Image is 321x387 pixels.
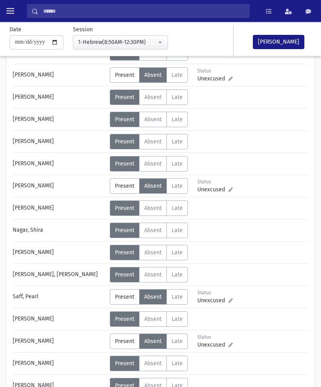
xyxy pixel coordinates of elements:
[115,205,134,212] span: Present
[110,223,188,238] div: AttTypes
[197,179,233,186] div: Status
[9,245,110,261] div: [PERSON_NAME]
[172,72,183,79] span: Late
[144,227,162,234] span: Absent
[144,183,162,190] span: Absent
[110,68,188,83] div: AttTypes
[78,38,157,46] div: 1-Hebrew(8:50AM-12:30PM)
[110,156,188,172] div: AttTypes
[115,72,134,79] span: Present
[172,316,183,323] span: Late
[110,112,188,128] div: AttTypes
[172,338,183,345] span: Late
[172,227,183,234] span: Late
[115,116,134,123] span: Present
[172,272,183,278] span: Late
[115,272,134,278] span: Present
[197,334,233,341] div: Status
[144,338,162,345] span: Absent
[144,139,162,145] span: Absent
[10,25,21,34] label: Date
[172,139,183,145] span: Late
[115,250,134,256] span: Present
[9,179,110,194] div: [PERSON_NAME]
[73,35,168,50] button: 1-Hebrew(8:50AM-12:30PM)
[253,35,304,49] button: [PERSON_NAME]
[115,139,134,145] span: Present
[9,68,110,83] div: [PERSON_NAME]
[110,334,188,349] div: AttTypes
[172,161,183,168] span: Late
[144,116,162,123] span: Absent
[110,179,188,194] div: AttTypes
[144,161,162,168] span: Absent
[110,90,188,105] div: AttTypes
[197,341,228,349] span: Unexcused
[197,75,228,83] span: Unexcused
[110,201,188,216] div: AttTypes
[144,250,162,256] span: Absent
[9,267,110,283] div: [PERSON_NAME], [PERSON_NAME]
[172,294,183,301] span: Late
[110,312,188,327] div: AttTypes
[9,201,110,216] div: [PERSON_NAME]
[115,161,134,168] span: Present
[3,4,17,18] button: toggle menu
[38,4,249,18] input: Search
[110,267,188,283] div: AttTypes
[115,227,134,234] span: Present
[9,134,110,150] div: [PERSON_NAME]
[172,94,183,101] span: Late
[115,338,134,345] span: Present
[110,134,188,150] div: AttTypes
[144,72,162,79] span: Absent
[172,116,183,123] span: Late
[144,94,162,101] span: Absent
[9,312,110,327] div: [PERSON_NAME]
[9,334,110,349] div: [PERSON_NAME]
[110,245,188,261] div: AttTypes
[144,272,162,278] span: Absent
[110,290,188,305] div: AttTypes
[115,94,134,101] span: Present
[9,90,110,105] div: [PERSON_NAME]
[144,205,162,212] span: Absent
[115,294,134,301] span: Present
[144,294,162,301] span: Absent
[73,25,93,34] label: Session
[9,156,110,172] div: [PERSON_NAME]
[197,290,233,297] div: Status
[9,290,110,305] div: Saff, Pearl
[9,223,110,238] div: Nagar, Shira
[115,316,134,323] span: Present
[197,297,228,305] span: Unexcused
[172,205,183,212] span: Late
[172,183,183,190] span: Late
[172,250,183,256] span: Late
[9,112,110,128] div: [PERSON_NAME]
[144,316,162,323] span: Absent
[9,356,110,372] div: [PERSON_NAME]
[197,68,233,75] div: Status
[197,186,228,194] span: Unexcused
[115,183,134,190] span: Present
